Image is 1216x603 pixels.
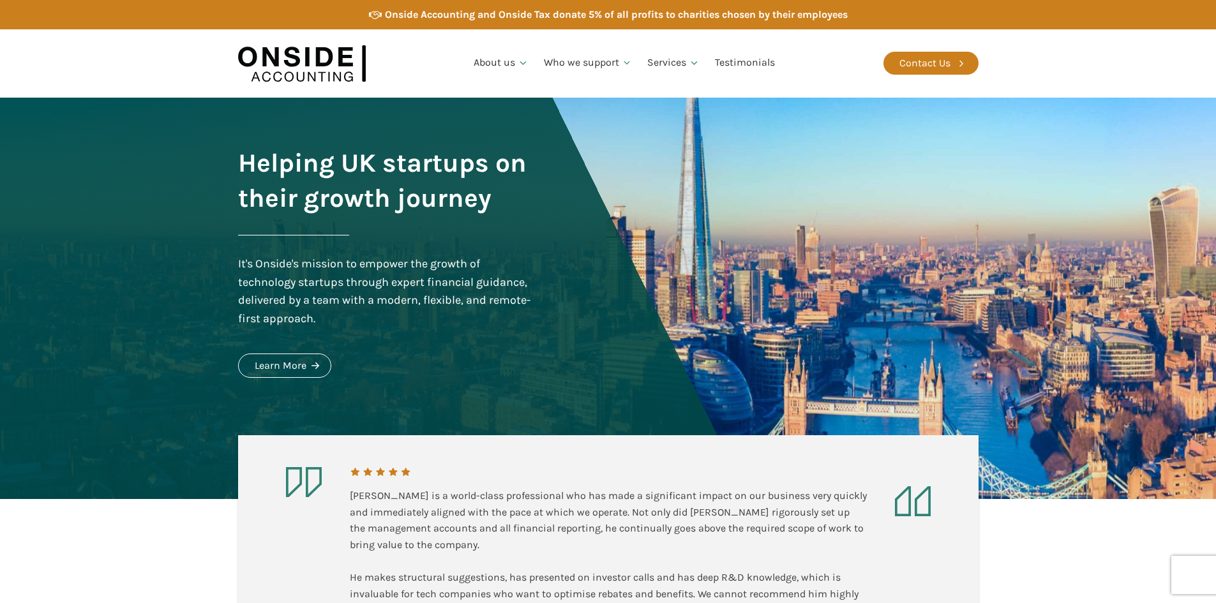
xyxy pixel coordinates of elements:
div: Onside Accounting and Onside Tax donate 5% of all profits to charities chosen by their employees [385,6,848,23]
div: Contact Us [899,55,950,71]
a: About us [466,41,536,85]
div: It's Onside's mission to empower the growth of technology startups through expert financial guida... [238,255,534,328]
a: Who we support [536,41,640,85]
div: Learn More [255,357,306,374]
a: Learn More [238,354,331,378]
a: Testimonials [707,41,783,85]
img: Onside Accounting [238,39,366,88]
a: Services [640,41,707,85]
a: Contact Us [883,52,979,75]
h1: Helping UK startups on their growth journey [238,145,534,216]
